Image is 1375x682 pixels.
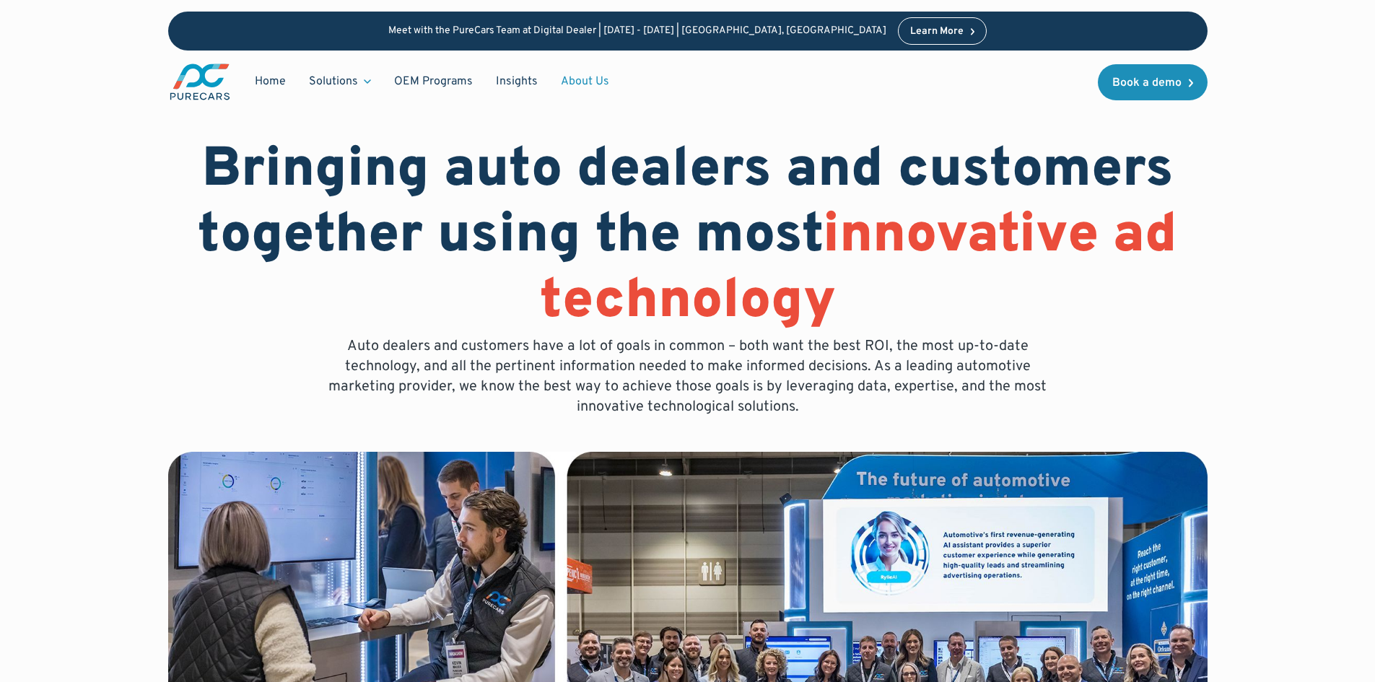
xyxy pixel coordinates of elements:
[168,139,1208,336] h1: Bringing auto dealers and customers together using the most
[297,68,383,95] div: Solutions
[168,62,232,102] img: purecars logo
[383,68,484,95] a: OEM Programs
[1112,77,1182,89] div: Book a demo
[243,68,297,95] a: Home
[1098,64,1208,100] a: Book a demo
[898,17,987,45] a: Learn More
[309,74,358,89] div: Solutions
[484,68,549,95] a: Insights
[549,68,621,95] a: About Us
[540,202,1178,337] span: innovative ad technology
[318,336,1057,417] p: Auto dealers and customers have a lot of goals in common – both want the best ROI, the most up-to...
[168,62,232,102] a: main
[388,25,886,38] p: Meet with the PureCars Team at Digital Dealer | [DATE] - [DATE] | [GEOGRAPHIC_DATA], [GEOGRAPHIC_...
[910,27,964,37] div: Learn More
